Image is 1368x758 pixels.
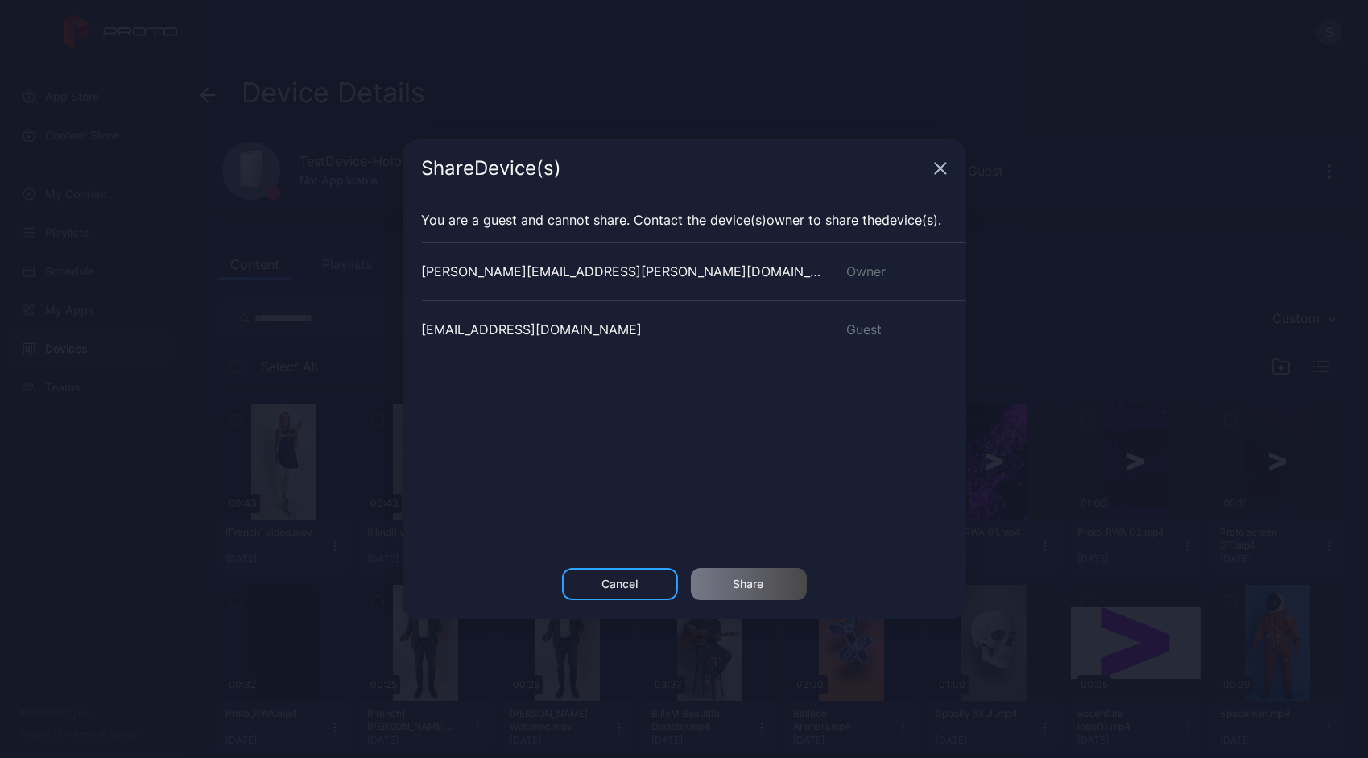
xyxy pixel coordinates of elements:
[562,568,678,600] button: Cancel
[711,212,767,228] span: Device (s)
[422,320,643,339] div: [EMAIL_ADDRESS][DOMAIN_NAME]
[734,578,764,590] div: Share
[882,212,939,228] span: Device (s)
[601,578,638,590] div: Cancel
[422,210,947,230] p: You are a guest and cannot share. Contact the owner to share the .
[828,320,966,339] div: Guest
[422,262,828,281] div: [PERSON_NAME][EMAIL_ADDRESS][PERSON_NAME][DOMAIN_NAME]
[691,568,807,600] button: Share
[828,262,966,281] div: Owner
[422,159,928,178] div: Share Device (s)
